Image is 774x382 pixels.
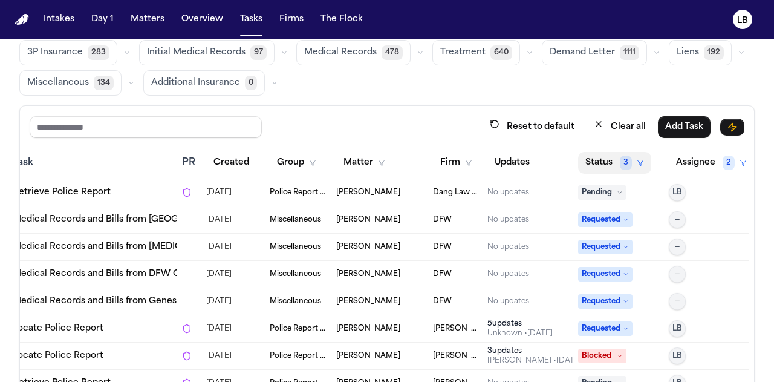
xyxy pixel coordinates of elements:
span: LB [672,324,682,334]
span: 640 [490,45,512,60]
span: Treatment [440,47,486,59]
span: — [675,242,680,252]
span: Initial Medical Records [147,47,246,59]
span: Alyssa Trowbridge [336,188,400,197]
span: 1111 [620,45,639,60]
button: Matter [336,152,392,174]
span: Requested [578,212,633,227]
a: The Flock [316,8,368,30]
span: 8/13/2025, 2:30:05 PM [206,184,232,201]
span: Additional Insurance [151,77,240,89]
button: Liens192 [669,40,732,65]
span: DFW [433,269,452,279]
span: Lashanda Anderson-Davis [336,215,400,225]
span: Medical Records [304,47,377,59]
div: PR [182,156,197,170]
span: Police Report & Investigation [270,351,327,361]
button: Created [206,152,256,174]
span: Lashanda Anderson-Davis [336,242,400,252]
button: Day 1 [86,8,119,30]
button: — [669,239,686,255]
span: 6/20/2025, 1:23:35 PM [206,347,232,364]
button: LB [669,320,686,337]
button: — [669,211,686,228]
span: 192 [704,45,724,60]
span: DFW [433,297,452,306]
span: Liens [677,47,699,59]
a: Firms [275,8,308,30]
button: Reset to default [483,116,582,138]
a: Medical Records and Bills from [MEDICAL_DATA] Centers of [US_STATE] [13,241,324,253]
span: — [675,269,680,279]
span: Miscellaneous [270,215,321,225]
button: Assignee2 [669,152,754,174]
button: Treatment640 [432,40,520,65]
button: Firm [433,152,480,174]
span: 8/8/2025, 10:36:31 AM [206,293,232,310]
span: — [675,215,680,225]
a: Home [15,14,29,25]
div: No updates [487,242,529,252]
a: Medical Records and Bills from Genesis Pain Management [13,295,264,308]
a: Overview [177,8,228,30]
span: Lashanda Anderson-Davis [336,269,400,279]
span: Police Report & Investigation [270,188,327,197]
span: Requested [578,294,633,309]
span: DFW [433,242,452,252]
div: Last updated by Bennett Northcutt at 7/3/2025, 12:29:57 PM [487,356,582,366]
button: — [669,293,686,310]
div: 5 update s [487,319,553,329]
button: Additional Insurance0 [143,70,265,96]
span: Police Report & Investigation [270,324,327,334]
button: Add Task [658,116,711,138]
button: Initial Medical Records97 [139,40,275,65]
button: Tasks [235,8,267,30]
a: Locate Police Report [13,350,103,362]
button: LB [669,347,686,364]
span: LB [672,188,682,197]
button: — [669,266,686,283]
div: No updates [487,297,529,306]
button: Group [270,152,324,174]
button: Immediate Task [720,119,744,136]
span: DFW [433,215,452,225]
span: 3P Insurance [27,47,83,59]
button: Medical Records478 [296,40,411,65]
span: Requested [578,321,633,336]
button: Demand Letter1111 [542,40,647,65]
button: Matters [126,8,169,30]
span: 6/20/2025, 1:23:20 PM [206,320,232,337]
div: No updates [487,188,529,197]
span: 97 [250,45,267,60]
span: 0 [245,76,257,90]
button: Status3 [578,152,651,174]
span: Terry Webster [336,351,400,361]
span: Demand Letter [550,47,615,59]
span: Miscellaneous [27,77,89,89]
button: Intakes [39,8,79,30]
span: 8/8/2025, 10:36:50 AM [206,266,232,283]
button: LB [669,184,686,201]
span: 134 [94,76,114,90]
span: Shawn Williams [336,324,400,334]
span: 8/8/2025, 10:35:56 AM [206,211,232,228]
span: Blocked [578,349,626,363]
span: Beck & Beck [433,324,478,334]
span: Miscellaneous [270,297,321,306]
span: Dang Law Group [433,188,478,197]
span: Requested [578,240,633,254]
span: Miscellaneous [270,242,321,252]
a: Locate Police Report [13,323,103,335]
button: Updates [487,152,537,174]
a: Retrieve Police Report [13,186,111,199]
span: Beck & Beck [433,351,478,361]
